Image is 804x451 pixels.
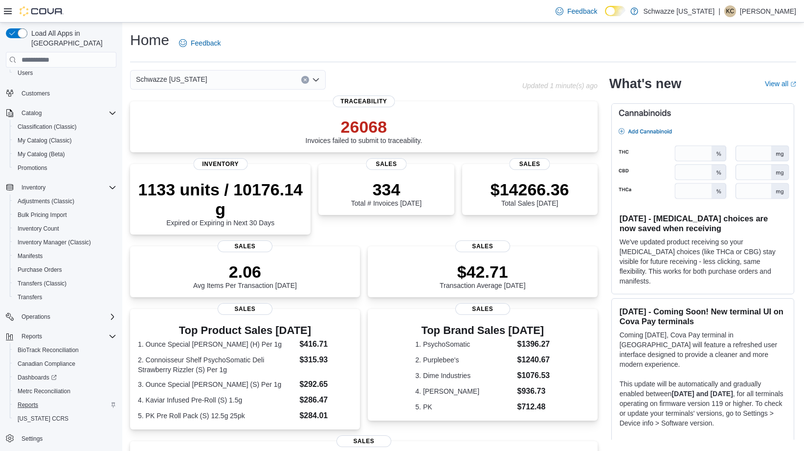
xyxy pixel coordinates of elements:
h2: What's new [609,76,681,92]
a: BioTrack Reconciliation [14,344,83,356]
span: Transfers [18,293,42,301]
a: Feedback [552,1,601,21]
span: Inventory [193,158,247,170]
button: My Catalog (Classic) [10,134,120,147]
p: Updated 1 minute(s) ago [522,82,598,90]
a: Inventory Manager (Classic) [14,237,95,248]
dt: 4. Kaviar Infused Pre-Roll (S) 1.5g [138,395,295,405]
a: Inventory Count [14,223,63,235]
dt: 3. Ounce Special [PERSON_NAME] (S) Per 1g [138,380,295,389]
a: Classification (Classic) [14,121,81,133]
span: Reports [22,332,42,340]
span: Promotions [14,162,116,174]
a: Manifests [14,250,46,262]
span: Inventory Manager (Classic) [18,238,91,246]
div: Expired or Expiring in Next 30 Days [138,180,303,227]
h3: [DATE] - Coming Soon! New terminal UI on Cova Pay terminals [620,307,786,326]
h3: Top Brand Sales [DATE] [415,325,550,336]
button: Open list of options [312,76,320,84]
span: Customers [18,87,116,99]
dd: $286.47 [299,394,352,406]
span: BioTrack Reconciliation [18,346,79,354]
dt: 3. Dime Industries [415,371,513,380]
span: Load All Apps in [GEOGRAPHIC_DATA] [27,28,116,48]
span: Inventory [18,182,116,193]
button: Manifests [10,249,120,263]
span: Dashboards [18,374,57,381]
button: Canadian Compliance [10,357,120,371]
span: Transfers (Classic) [18,280,67,287]
a: Users [14,67,37,79]
p: 26068 [306,117,423,137]
dd: $292.65 [299,379,352,390]
h3: Top Product Sales [DATE] [138,325,352,336]
span: Inventory Manager (Classic) [14,237,116,248]
span: Canadian Compliance [18,360,75,368]
div: Total Sales [DATE] [491,180,569,207]
span: Manifests [18,252,43,260]
span: Operations [22,313,50,321]
a: Customers [18,88,54,99]
p: Coming [DATE], Cova Pay terminal in [GEOGRAPHIC_DATA] will feature a refreshed user interface des... [620,330,786,369]
dd: $315.93 [299,354,352,366]
span: Bulk Pricing Import [14,209,116,221]
button: BioTrack Reconciliation [10,343,120,357]
dd: $712.48 [517,401,550,413]
button: Operations [2,310,120,324]
span: Transfers [14,291,116,303]
button: Bulk Pricing Import [10,208,120,222]
dt: 4. [PERSON_NAME] [415,386,513,396]
dt: 5. PK Pre Roll Pack (S) 12.5g 25pk [138,411,295,421]
a: Promotions [14,162,51,174]
p: [PERSON_NAME] [740,5,796,17]
span: Bulk Pricing Import [18,211,67,219]
button: Reports [18,331,46,342]
button: [US_STATE] CCRS [10,412,120,426]
span: Reports [18,331,116,342]
span: Settings [22,435,43,443]
span: Operations [18,311,116,323]
span: Sales [455,240,510,252]
span: Transfers (Classic) [14,278,116,289]
span: Inventory Count [14,223,116,235]
button: Customers [2,86,120,100]
input: Dark Mode [605,6,625,16]
a: Adjustments (Classic) [14,195,78,207]
span: Traceability [333,95,395,107]
button: Purchase Orders [10,263,120,277]
button: Catalog [18,107,45,119]
span: My Catalog (Beta) [14,148,116,160]
button: Inventory Count [10,222,120,236]
p: 2.06 [193,262,297,282]
span: Users [14,67,116,79]
span: Purchase Orders [18,266,62,274]
a: Bulk Pricing Import [14,209,71,221]
button: Adjustments (Classic) [10,194,120,208]
span: Sales [336,435,391,447]
span: Adjustments (Classic) [14,195,116,207]
strong: [DATE] and [DATE] [671,390,733,398]
span: Classification (Classic) [14,121,116,133]
button: Transfers [10,290,120,304]
p: $14266.36 [491,180,569,199]
span: Settings [18,432,116,445]
p: $42.71 [440,262,526,282]
button: Transfers (Classic) [10,277,120,290]
span: Dashboards [14,372,116,383]
a: Dashboards [14,372,61,383]
dd: $1076.53 [517,370,550,381]
span: [US_STATE] CCRS [18,415,68,423]
div: Total # Invoices [DATE] [351,180,422,207]
button: Clear input [301,76,309,84]
p: 1133 units / 10176.14 g [138,180,303,219]
span: Canadian Compliance [14,358,116,370]
dd: $936.73 [517,385,550,397]
button: Metrc Reconciliation [10,384,120,398]
span: Sales [218,240,272,252]
button: Inventory [18,182,49,193]
span: Metrc Reconciliation [18,387,70,395]
span: Classification (Classic) [18,123,77,131]
dd: $416.71 [299,338,352,350]
span: Reports [14,399,116,411]
span: My Catalog (Classic) [14,135,116,146]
